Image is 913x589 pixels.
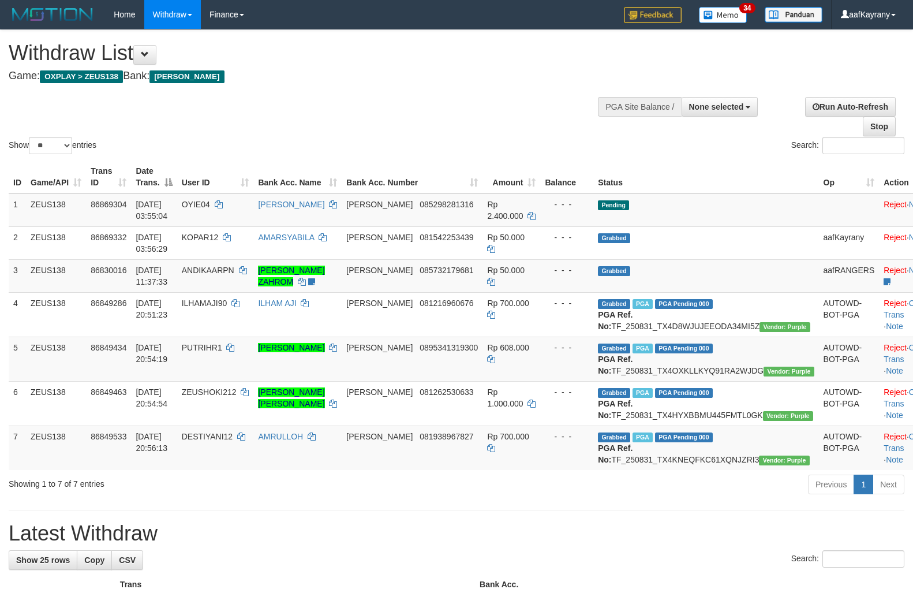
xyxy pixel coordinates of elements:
[136,387,167,408] span: [DATE] 20:54:54
[886,322,903,331] a: Note
[487,343,529,352] span: Rp 608.000
[342,161,482,193] th: Bank Acc. Number: activate to sort column ascending
[624,7,682,23] img: Feedback.jpg
[253,161,342,193] th: Bank Acc. Name: activate to sort column ascending
[149,70,224,83] span: [PERSON_NAME]
[26,161,86,193] th: Game/API: activate to sort column ascending
[819,259,880,292] td: aafRANGERS
[699,7,747,23] img: Button%20Memo.svg
[487,432,529,441] span: Rp 700.000
[136,200,167,221] span: [DATE] 03:55:04
[346,233,413,242] span: [PERSON_NAME]
[9,426,26,470] td: 7
[822,137,904,154] input: Search:
[136,343,167,364] span: [DATE] 20:54:19
[9,550,77,570] a: Show 25 rows
[9,381,26,426] td: 6
[819,426,880,470] td: AUTOWD-BOT-PGA
[258,200,324,209] a: [PERSON_NAME]
[86,161,131,193] th: Trans ID: activate to sort column ascending
[136,432,167,453] span: [DATE] 20:56:13
[884,200,907,209] a: Reject
[884,343,907,352] a: Reject
[682,97,758,117] button: None selected
[805,97,896,117] a: Run Auto-Refresh
[9,6,96,23] img: MOTION_logo.png
[886,411,903,420] a: Note
[791,137,904,154] label: Search:
[182,200,210,209] span: OYIE04
[598,200,629,210] span: Pending
[598,344,630,353] span: Grabbed
[884,233,907,242] a: Reject
[487,299,529,308] span: Rp 700.000
[545,342,589,353] div: - - -
[884,387,907,397] a: Reject
[759,322,810,332] span: Vendor URL: https://trx4.1velocity.biz
[633,433,653,442] span: Marked by aafRornrotha
[598,443,633,464] b: PGA Ref. No:
[420,387,473,397] span: Copy 081262530633 to clipboard
[884,432,907,441] a: Reject
[346,343,413,352] span: [PERSON_NAME]
[26,259,86,292] td: ZEUS138
[764,367,814,376] span: Vendor URL: https://trx4.1velocity.biz
[9,226,26,259] td: 2
[854,475,873,494] a: 1
[346,432,413,441] span: [PERSON_NAME]
[346,387,413,397] span: [PERSON_NAME]
[84,556,104,565] span: Copy
[884,299,907,308] a: Reject
[91,343,126,352] span: 86849434
[655,433,713,442] span: PGA Pending
[131,161,177,193] th: Date Trans.: activate to sort column descending
[346,200,413,209] span: [PERSON_NAME]
[545,199,589,210] div: - - -
[482,161,540,193] th: Amount: activate to sort column ascending
[540,161,593,193] th: Balance
[593,381,818,426] td: TF_250831_TX4HYXBBMU445FMTL0GK
[258,387,324,408] a: [PERSON_NAME] [PERSON_NAME]
[545,264,589,276] div: - - -
[182,387,237,397] span: ZEUSHOKI212
[633,299,653,309] span: Marked by aafRornrotha
[487,233,525,242] span: Rp 50.000
[598,388,630,398] span: Grabbed
[136,266,167,286] span: [DATE] 11:37:33
[689,102,744,111] span: None selected
[26,226,86,259] td: ZEUS138
[91,387,126,397] span: 86849463
[420,233,473,242] span: Copy 081542253439 to clipboard
[182,233,219,242] span: KOPAR12
[9,474,372,490] div: Showing 1 to 7 of 7 entries
[91,266,126,275] span: 86830016
[819,161,880,193] th: Op: activate to sort column ascending
[91,299,126,308] span: 86849286
[765,7,822,23] img: panduan.png
[598,310,633,331] b: PGA Ref. No:
[420,266,473,275] span: Copy 085732179681 to clipboard
[598,355,633,375] b: PGA Ref. No:
[819,381,880,426] td: AUTOWD-BOT-PGA
[598,399,633,420] b: PGA Ref. No:
[819,292,880,337] td: AUTOWD-BOT-PGA
[9,522,904,545] h1: Latest Withdraw
[177,161,254,193] th: User ID: activate to sort column ascending
[487,200,523,221] span: Rp 2.400.000
[655,388,713,398] span: PGA Pending
[819,226,880,259] td: aafKayrany
[26,292,86,337] td: ZEUS138
[886,366,903,375] a: Note
[545,232,589,243] div: - - -
[9,292,26,337] td: 4
[16,556,70,565] span: Show 25 rows
[258,432,303,441] a: AMRULLOH
[136,233,167,254] span: [DATE] 03:56:29
[633,344,653,353] span: Marked by aafRornrotha
[182,343,222,352] span: PUTRIHR1
[346,266,413,275] span: [PERSON_NAME]
[91,233,126,242] span: 86869332
[593,292,818,337] td: TF_250831_TX4D8WJUJEEODA34MI5Z
[598,97,681,117] div: PGA Site Balance /
[26,426,86,470] td: ZEUS138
